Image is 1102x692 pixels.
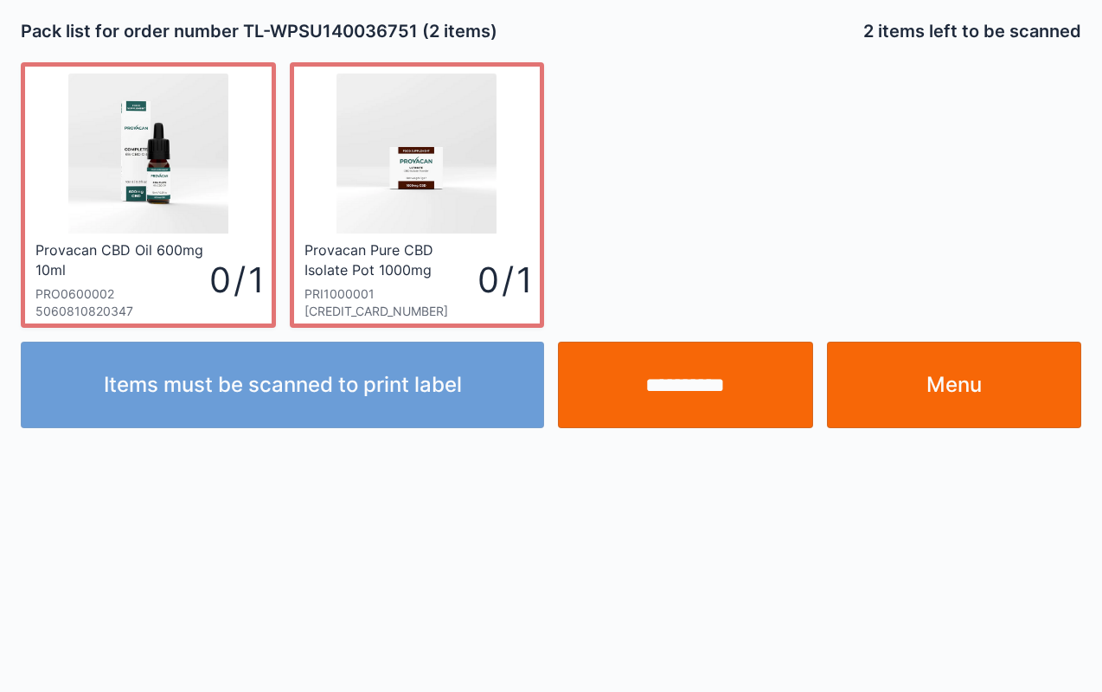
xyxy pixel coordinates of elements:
[35,285,209,303] div: PRO0600002
[304,285,478,303] div: PRI1000001
[35,303,209,320] div: 5060810820347
[336,74,497,234] img: provacan-ultimate-cbd-isolate-powder-1000mg-1g-front-box_e943509f-e03b-465e-bc29-6de5e55c865b.webp
[863,19,1081,43] h2: 2 items left to be scanned
[477,255,529,304] div: 0 / 1
[827,342,1082,428] a: Menu
[68,74,228,234] img: provacan-complete-cbd-oil-600mg-10ml-front-2.webp
[21,19,544,43] h2: Pack list for order number TL-WPSU140036751 (2 items)
[304,240,474,279] div: Provacan Pure CBD Isolate Pot 1000mg
[21,62,276,328] a: Provacan CBD Oil 600mg 10mlPRO060000250608108203470 / 1
[290,62,545,328] a: Provacan Pure CBD Isolate Pot 1000mgPRI1000001[CREDIT_CARD_NUMBER]0 / 1
[209,255,261,304] div: 0 / 1
[35,240,205,279] div: Provacan CBD Oil 600mg 10ml
[304,303,478,320] div: [CREDIT_CARD_NUMBER]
